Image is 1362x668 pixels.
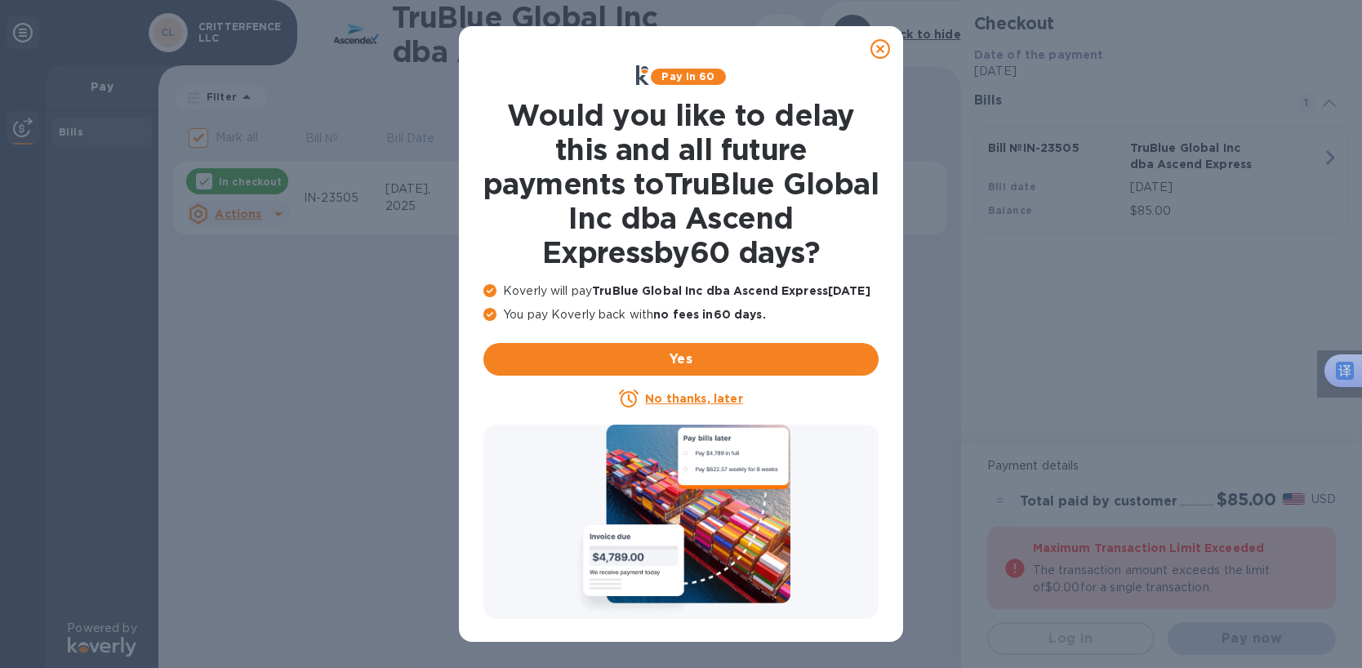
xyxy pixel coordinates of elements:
[483,98,879,269] h1: Would you like to delay this and all future payments to TruBlue Global Inc dba Ascend Express by ...
[653,308,765,321] b: no fees in 60 days .
[592,284,870,297] b: TruBlue Global Inc dba Ascend Express [DATE]
[496,350,866,369] span: Yes
[483,306,879,323] p: You pay Koverly back with
[645,392,742,405] u: No thanks, later
[661,70,714,82] b: Pay in 60
[483,343,879,376] button: Yes
[483,283,879,300] p: Koverly will pay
